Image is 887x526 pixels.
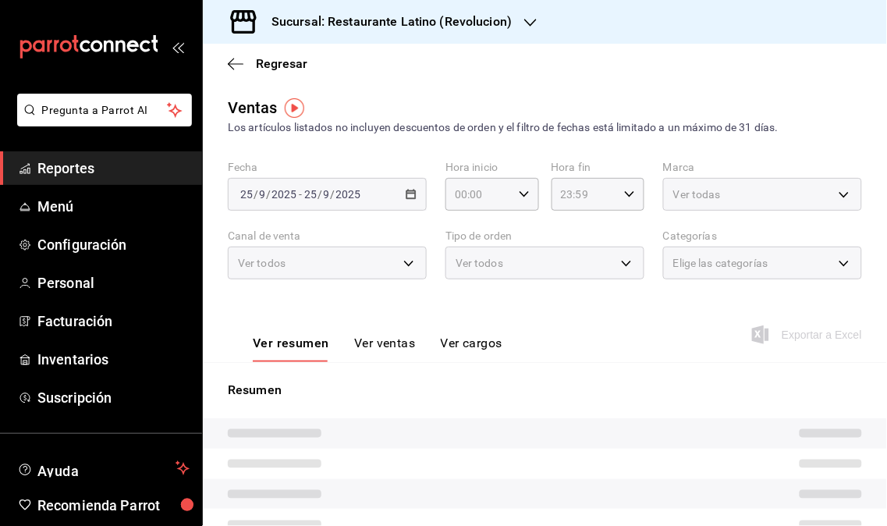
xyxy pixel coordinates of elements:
span: - [299,188,302,201]
button: Ver cargos [441,336,503,362]
span: / [318,188,322,201]
span: Ver todos [238,255,286,271]
span: Recomienda Parrot [37,495,190,516]
span: / [266,188,271,201]
p: Resumen [228,381,862,400]
input: -- [303,188,318,201]
label: Hora inicio [445,162,539,173]
span: / [331,188,335,201]
span: Reportes [37,158,190,179]
input: -- [323,188,331,201]
span: Ver todas [673,187,721,202]
span: Regresar [256,56,307,71]
span: Pregunta a Parrot AI [42,102,168,119]
input: -- [239,188,254,201]
label: Hora fin [552,162,645,173]
div: navigation tabs [253,336,502,362]
label: Tipo de orden [445,231,644,242]
span: Facturación [37,311,190,332]
a: Pregunta a Parrot AI [11,113,192,130]
span: Ayuda [37,459,169,478]
button: open_drawer_menu [172,41,184,53]
button: Ver ventas [354,336,416,362]
label: Fecha [228,162,427,173]
span: Suscripción [37,387,190,408]
label: Canal de venta [228,231,427,242]
div: Los artículos listados no incluyen descuentos de orden y el filtro de fechas está limitado a un m... [228,119,862,136]
span: / [254,188,258,201]
h3: Sucursal: Restaurante Latino (Revolucion) [259,12,512,31]
span: Personal [37,272,190,293]
label: Categorías [663,231,862,242]
span: Configuración [37,234,190,255]
span: Inventarios [37,349,190,370]
button: Regresar [228,56,307,71]
span: Menú [37,196,190,217]
span: Ver todos [456,255,503,271]
button: Pregunta a Parrot AI [17,94,192,126]
img: Tooltip marker [285,98,304,118]
input: ---- [271,188,297,201]
button: Ver resumen [253,336,329,362]
label: Marca [663,162,862,173]
div: Ventas [228,96,278,119]
input: ---- [335,188,362,201]
input: -- [258,188,266,201]
span: Elige las categorías [673,255,768,271]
